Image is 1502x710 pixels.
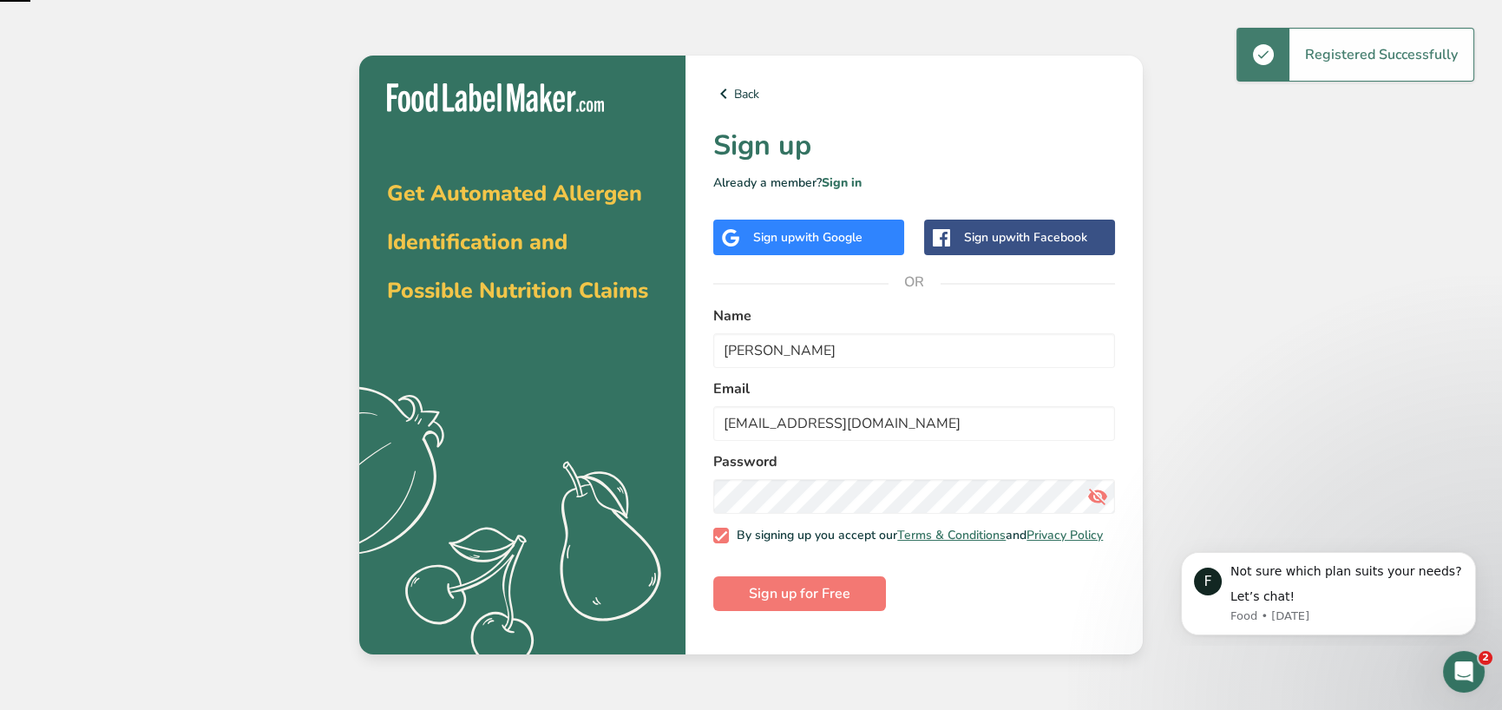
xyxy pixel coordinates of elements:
[1026,527,1103,543] a: Privacy Policy
[1479,651,1492,665] span: 2
[889,256,941,308] span: OR
[729,528,1104,543] span: By signing up you accept our and
[713,125,1115,167] h1: Sign up
[713,406,1115,441] input: email@example.com
[753,228,863,247] div: Sign up
[713,306,1115,326] label: Name
[713,83,1115,104] a: Back
[1289,29,1473,81] div: Registered Successfully
[897,527,1006,543] a: Terms & Conditions
[387,83,604,112] img: Food Label Maker
[713,333,1115,368] input: John Doe
[749,583,850,604] span: Sign up for Free
[1443,651,1485,693] iframe: Intercom live chat
[964,228,1087,247] div: Sign up
[713,174,1115,192] p: Already a member?
[713,451,1115,472] label: Password
[713,378,1115,399] label: Email
[713,576,886,611] button: Sign up for Free
[1006,229,1087,246] span: with Facebook
[795,229,863,246] span: with Google
[387,179,648,306] span: Get Automated Allergen Identification and Possible Nutrition Claims
[1155,536,1502,646] iframe: Intercom notifications message
[822,174,862,191] a: Sign in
